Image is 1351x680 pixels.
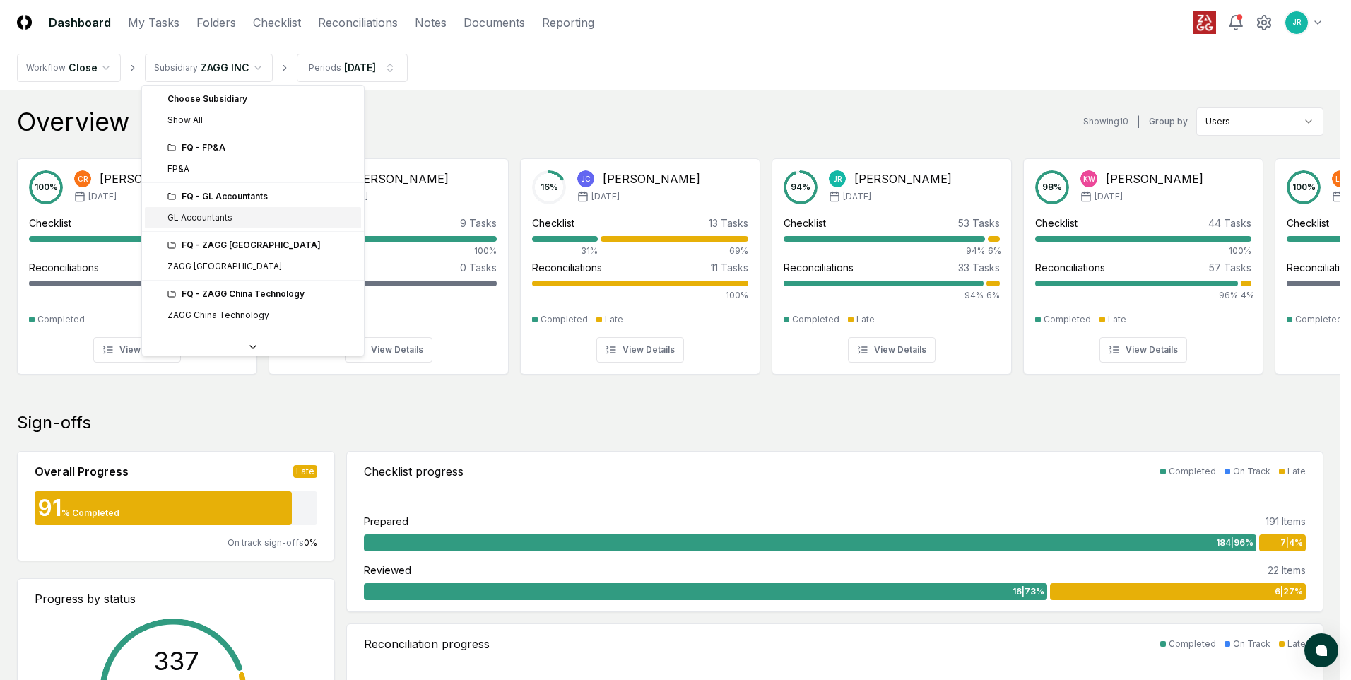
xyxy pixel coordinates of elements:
div: FQ - ZAGG [GEOGRAPHIC_DATA] Trading [167,336,355,349]
div: ZAGG China Technology [167,309,269,322]
span: Show All [167,114,203,127]
div: GL Accountants [167,211,232,224]
div: Choose Subsidiary [145,88,361,110]
div: ZAGG [GEOGRAPHIC_DATA] [167,260,282,273]
div: FQ - ZAGG China Technology [167,288,355,300]
div: FQ - ZAGG [GEOGRAPHIC_DATA] [167,239,355,252]
div: FQ - GL Accountants [167,190,355,203]
div: FP&A [167,163,189,175]
div: FQ - FP&A [167,141,355,154]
